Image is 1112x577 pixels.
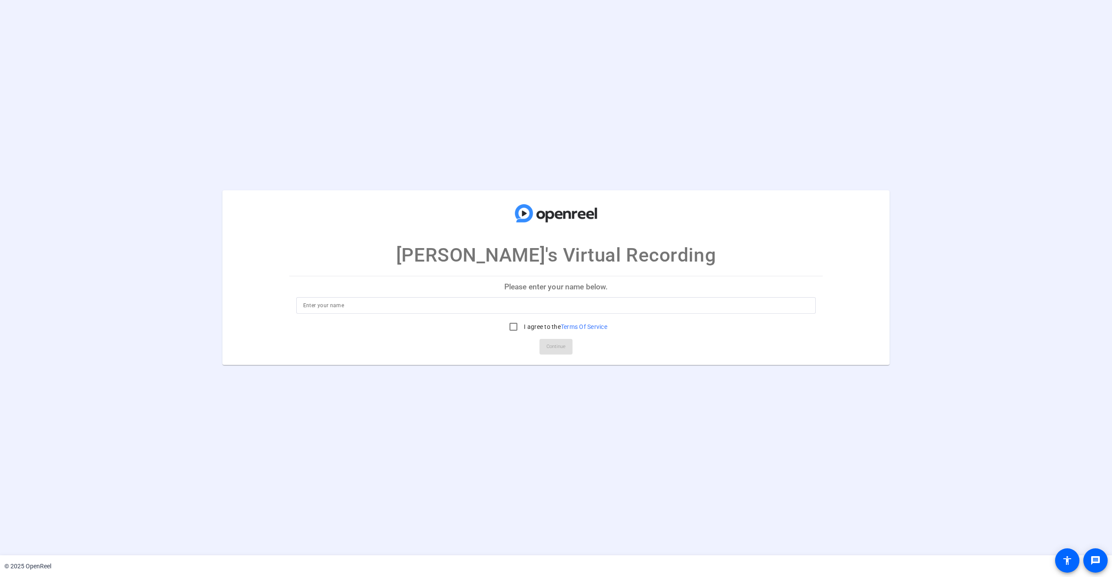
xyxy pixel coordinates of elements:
p: Please enter your name below. [289,276,823,297]
label: I agree to the [522,322,607,331]
a: Terms Of Service [561,323,607,330]
mat-icon: message [1090,555,1101,566]
input: Enter your name [303,300,809,311]
mat-icon: accessibility [1062,555,1072,566]
img: company-logo [513,199,599,228]
p: [PERSON_NAME]'s Virtual Recording [396,241,716,269]
div: © 2025 OpenReel [4,562,51,571]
